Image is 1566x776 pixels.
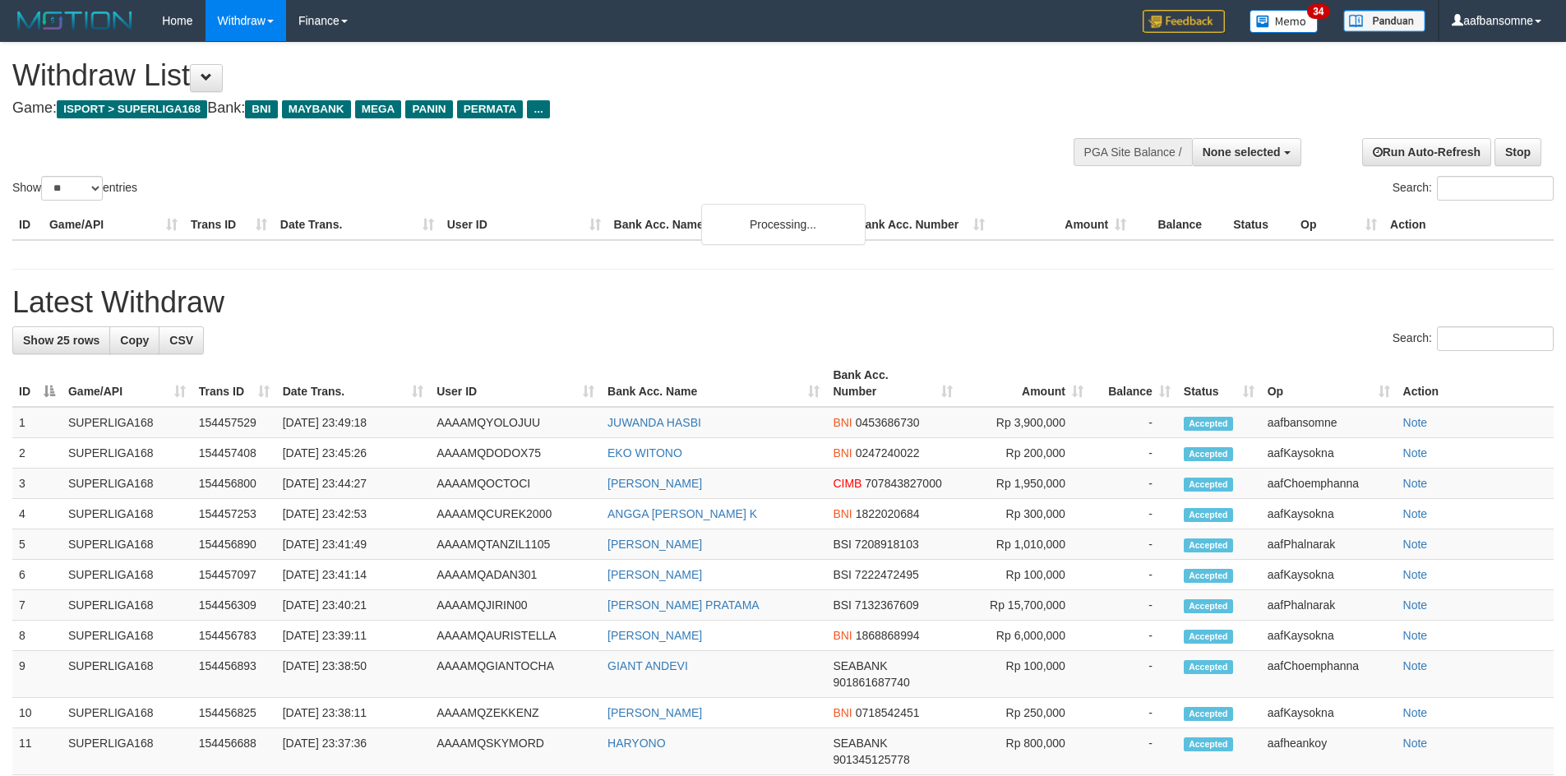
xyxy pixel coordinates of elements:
[607,706,702,719] a: [PERSON_NAME]
[12,590,62,621] td: 7
[855,538,919,551] span: Copy 7208918103 to clipboard
[833,538,852,551] span: BSI
[1261,407,1397,438] td: aafbansomne
[1177,360,1261,407] th: Status: activate to sort column ascending
[1090,651,1177,698] td: -
[43,210,184,240] th: Game/API
[457,100,524,118] span: PERMATA
[1184,630,1233,644] span: Accepted
[959,469,1090,499] td: Rp 1,950,000
[355,100,402,118] span: MEGA
[701,204,866,245] div: Processing...
[1250,10,1319,33] img: Button%20Memo.svg
[12,698,62,728] td: 10
[276,698,430,728] td: [DATE] 23:38:11
[282,100,351,118] span: MAYBANK
[276,407,430,438] td: [DATE] 23:49:18
[1403,507,1428,520] a: Note
[959,407,1090,438] td: Rp 3,900,000
[12,407,62,438] td: 1
[1261,728,1397,775] td: aafheankoy
[430,621,601,651] td: AAAAMQAURISTELLA
[62,728,192,775] td: SUPERLIGA168
[1393,326,1554,351] label: Search:
[12,8,137,33] img: MOTION_logo.png
[274,210,441,240] th: Date Trans.
[120,334,149,347] span: Copy
[1090,499,1177,529] td: -
[430,590,601,621] td: AAAAMQJIRIN00
[12,621,62,651] td: 8
[1090,360,1177,407] th: Balance: activate to sort column ascending
[1184,508,1233,522] span: Accepted
[430,469,601,499] td: AAAAMQOCTOCI
[1437,326,1554,351] input: Search:
[1184,707,1233,721] span: Accepted
[959,728,1090,775] td: Rp 800,000
[1403,416,1428,429] a: Note
[856,446,920,460] span: Copy 0247240022 to clipboard
[1090,529,1177,560] td: -
[1261,590,1397,621] td: aafPhalnarak
[1403,477,1428,490] a: Note
[276,529,430,560] td: [DATE] 23:41:49
[57,100,207,118] span: ISPORT > SUPERLIGA168
[430,560,601,590] td: AAAAMQADAN301
[1261,499,1397,529] td: aafKaysokna
[41,176,103,201] select: Showentries
[62,621,192,651] td: SUPERLIGA168
[1403,706,1428,719] a: Note
[192,407,276,438] td: 154457529
[12,529,62,560] td: 5
[430,651,601,698] td: AAAAMQGIANTOCHA
[833,416,852,429] span: BNI
[855,598,919,612] span: Copy 7132367609 to clipboard
[959,529,1090,560] td: Rp 1,010,000
[192,360,276,407] th: Trans ID: activate to sort column ascending
[856,629,920,642] span: Copy 1868868994 to clipboard
[276,621,430,651] td: [DATE] 23:39:11
[23,334,99,347] span: Show 25 rows
[607,210,851,240] th: Bank Acc. Name
[430,529,601,560] td: AAAAMQTANZIL1105
[1184,599,1233,613] span: Accepted
[192,529,276,560] td: 154456890
[1403,568,1428,581] a: Note
[62,499,192,529] td: SUPERLIGA168
[1437,176,1554,201] input: Search:
[959,621,1090,651] td: Rp 6,000,000
[1090,560,1177,590] td: -
[12,210,43,240] th: ID
[1090,590,1177,621] td: -
[245,100,277,118] span: BNI
[826,360,959,407] th: Bank Acc. Number: activate to sort column ascending
[959,499,1090,529] td: Rp 300,000
[62,651,192,698] td: SUPERLIGA168
[1403,446,1428,460] a: Note
[62,560,192,590] td: SUPERLIGA168
[1090,621,1177,651] td: -
[1494,138,1541,166] a: Stop
[601,360,826,407] th: Bank Acc. Name: activate to sort column ascending
[833,598,852,612] span: BSI
[430,438,601,469] td: AAAAMQDODOX75
[62,407,192,438] td: SUPERLIGA168
[1143,10,1225,33] img: Feedback.jpg
[959,560,1090,590] td: Rp 100,000
[1384,210,1554,240] th: Action
[62,360,192,407] th: Game/API: activate to sort column ascending
[833,753,909,766] span: Copy 901345125778 to clipboard
[192,621,276,651] td: 154456783
[276,728,430,775] td: [DATE] 23:37:36
[865,477,941,490] span: Copy 707843827000 to clipboard
[833,477,862,490] span: CIMB
[1403,538,1428,551] a: Note
[12,469,62,499] td: 3
[607,538,702,551] a: [PERSON_NAME]
[12,100,1028,117] h4: Game: Bank:
[959,590,1090,621] td: Rp 15,700,000
[833,659,887,672] span: SEABANK
[833,568,852,581] span: BSI
[192,499,276,529] td: 154457253
[192,728,276,775] td: 154456688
